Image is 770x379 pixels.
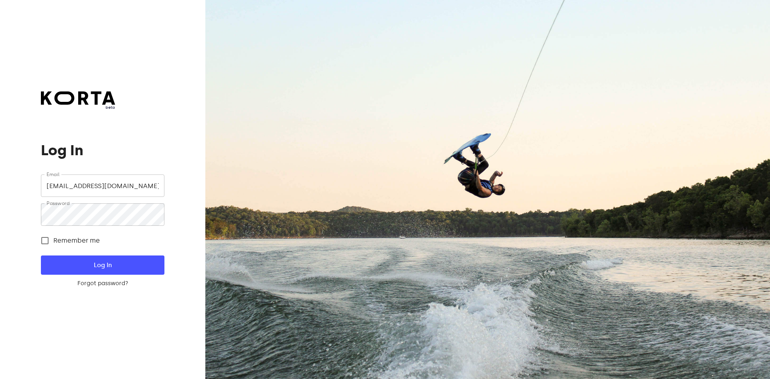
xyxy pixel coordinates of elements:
img: Korta [41,91,115,105]
span: Remember me [53,236,100,245]
a: beta [41,91,115,110]
a: Forgot password? [41,280,164,288]
span: beta [41,105,115,110]
h1: Log In [41,142,164,158]
span: Log In [54,260,151,270]
button: Log In [41,255,164,275]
